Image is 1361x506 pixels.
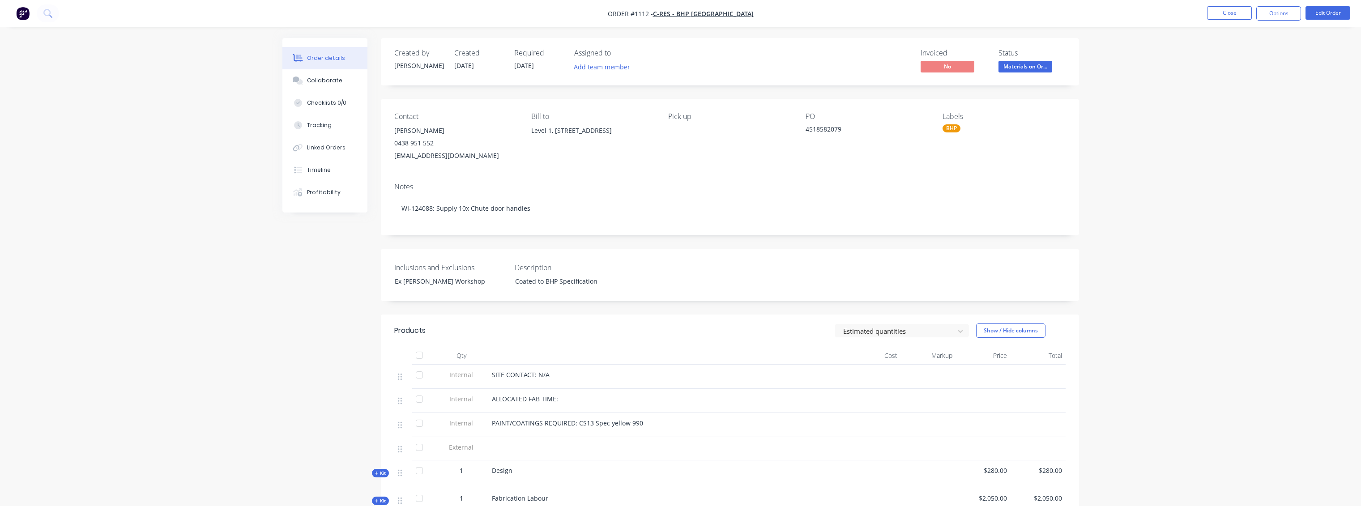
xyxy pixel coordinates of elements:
div: Collaborate [307,77,342,85]
button: Tracking [282,114,367,136]
div: [PERSON_NAME] [394,61,444,70]
span: PAINT/COATINGS REQUIRED: CS13 Spec yellow 990 [492,419,643,427]
div: Notes [394,183,1066,191]
div: Price [956,347,1011,365]
button: Close [1207,6,1252,20]
div: Labels [943,112,1065,121]
span: $2,050.00 [1014,493,1062,503]
div: Checklists 0/0 [307,99,346,107]
span: Materials on Or... [998,61,1052,72]
label: Description [515,262,627,273]
div: Profitability [307,188,341,196]
button: Materials on Or... [998,61,1052,74]
div: 4518582079 [806,124,917,137]
button: Add team member [574,61,635,73]
span: $280.00 [960,466,1007,475]
img: Factory [16,7,30,20]
span: Design [492,466,512,475]
div: PO [806,112,928,121]
button: Checklists 0/0 [282,92,367,114]
span: SITE CONTACT: N/A [492,370,550,379]
div: Total [1011,347,1066,365]
span: Kit [375,470,386,476]
div: Linked Orders [307,144,346,152]
span: 1 [460,493,463,503]
span: $280.00 [1014,466,1062,475]
div: Level 1, [STREET_ADDRESS] [531,124,654,137]
span: Fabrication Labour [492,494,548,502]
span: Order #1112 - [608,9,653,18]
div: Status [998,49,1066,57]
span: Internal [438,370,485,379]
div: Assigned to [574,49,664,57]
div: Invoiced [921,49,988,57]
div: Products [394,325,426,336]
label: Inclusions and Exclusions [394,262,506,273]
div: Qty [435,347,488,365]
button: Profitability [282,181,367,204]
div: Contact [394,112,517,121]
button: Show / Hide columns [976,323,1045,338]
button: Edit Order [1306,6,1350,20]
button: Order details [282,47,367,69]
span: 1 [460,466,463,475]
div: WI-124088: Supply 10x Chute door handles [394,195,1066,222]
div: 0438 951 552 [394,137,517,149]
div: Created [454,49,503,57]
button: Kit [372,497,389,505]
div: Cost [846,347,901,365]
button: Timeline [282,159,367,181]
button: Kit [372,469,389,477]
button: Linked Orders [282,136,367,159]
div: Created by [394,49,444,57]
div: [PERSON_NAME]0438 951 552[EMAIL_ADDRESS][DOMAIN_NAME] [394,124,517,162]
div: Pick up [668,112,791,121]
span: No [921,61,974,72]
div: [EMAIL_ADDRESS][DOMAIN_NAME] [394,149,517,162]
span: Internal [438,418,485,428]
div: Timeline [307,166,331,174]
div: BHP [943,124,960,132]
div: Required [514,49,563,57]
span: $2,050.00 [960,493,1007,503]
span: ALLOCATED FAB TIME: [492,395,558,403]
div: Ex [PERSON_NAME] Workshop [388,275,499,288]
div: [PERSON_NAME] [394,124,517,137]
div: Bill to [531,112,654,121]
span: [DATE] [514,61,534,70]
span: Internal [438,394,485,404]
div: Coated to BHP Specification [508,275,620,288]
button: Options [1256,6,1301,21]
button: Collaborate [282,69,367,92]
div: Level 1, [STREET_ADDRESS] [531,124,654,153]
a: C-RES - BHP [GEOGRAPHIC_DATA] [653,9,754,18]
button: Add team member [569,61,635,73]
div: Markup [901,347,956,365]
span: External [438,442,485,452]
span: Kit [375,497,386,504]
div: Order details [307,54,345,62]
span: [DATE] [454,61,474,70]
div: Tracking [307,121,332,129]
